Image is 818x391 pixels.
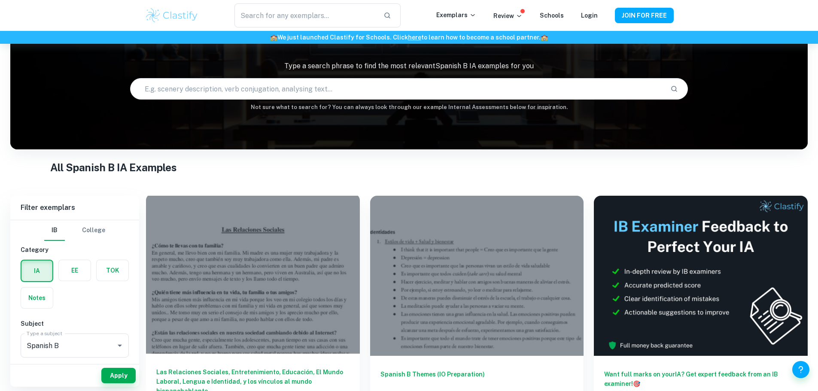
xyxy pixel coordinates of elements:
[270,34,277,41] span: 🏫
[436,10,476,20] p: Exemplars
[10,196,139,220] h6: Filter exemplars
[21,245,129,255] h6: Category
[145,7,199,24] img: Clastify logo
[234,3,376,27] input: Search for any exemplars...
[21,288,53,308] button: Notes
[594,196,808,356] img: Thumbnail
[44,220,105,241] div: Filter type choice
[540,12,564,19] a: Schools
[59,260,91,281] button: EE
[408,34,421,41] a: here
[97,260,128,281] button: TOK
[82,220,105,241] button: College
[10,61,808,71] p: Type a search phrase to find the most relevant Spanish B IA examples for you
[44,220,65,241] button: IB
[10,103,808,112] h6: Not sure what to search for? You can always look through our example Internal Assessments below f...
[21,261,52,281] button: IA
[493,11,523,21] p: Review
[667,82,681,96] button: Search
[101,368,136,383] button: Apply
[615,8,674,23] button: JOIN FOR FREE
[21,319,129,328] h6: Subject
[604,370,797,388] h6: Want full marks on your IA ? Get expert feedback from an IB examiner!
[633,380,640,387] span: 🎯
[131,77,664,101] input: E.g. scenery description, verb conjugation, analysing text...
[541,34,548,41] span: 🏫
[2,33,816,42] h6: We just launched Clastify for Schools. Click to learn how to become a school partner.
[792,361,809,378] button: Help and Feedback
[27,330,62,337] label: Type a subject
[581,12,598,19] a: Login
[114,339,126,352] button: Open
[50,160,768,175] h1: All Spanish B IA Examples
